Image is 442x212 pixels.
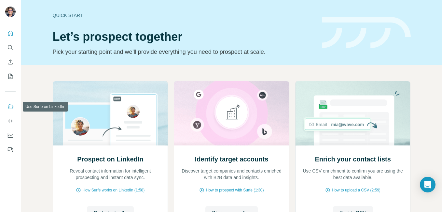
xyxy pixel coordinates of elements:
button: Use Surfe on LinkedIn [5,101,16,113]
h1: Let’s prospect together [53,30,314,43]
button: Enrich CSV [5,56,16,68]
h2: Identify target accounts [195,155,269,164]
h2: Enrich your contact lists [315,155,391,164]
span: How to prospect with Surfe (1:30) [206,187,264,193]
div: Open Intercom Messenger [420,177,435,192]
button: Search [5,42,16,53]
button: My lists [5,70,16,82]
p: Use CSV enrichment to confirm you are using the best data available. [302,168,404,181]
button: Use Surfe API [5,115,16,127]
button: Feedback [5,144,16,156]
div: Quick start [53,12,314,19]
p: Discover target companies and contacts enriched with B2B data and insights. [181,168,283,181]
img: Prospect on LinkedIn [53,81,168,145]
img: Enrich your contact lists [295,81,411,145]
button: Dashboard [5,129,16,141]
button: Quick start [5,27,16,39]
p: Pick your starting point and we’ll provide everything you need to prospect at scale. [53,47,314,56]
img: Avatar [5,7,16,17]
img: banner [322,17,411,49]
span: How to upload a CSV (2:59) [332,187,380,193]
img: Identify target accounts [174,81,289,145]
p: Reveal contact information for intelligent prospecting and instant data sync. [60,168,161,181]
h2: Prospect on LinkedIn [77,155,143,164]
span: How Surfe works on LinkedIn (1:58) [82,187,145,193]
